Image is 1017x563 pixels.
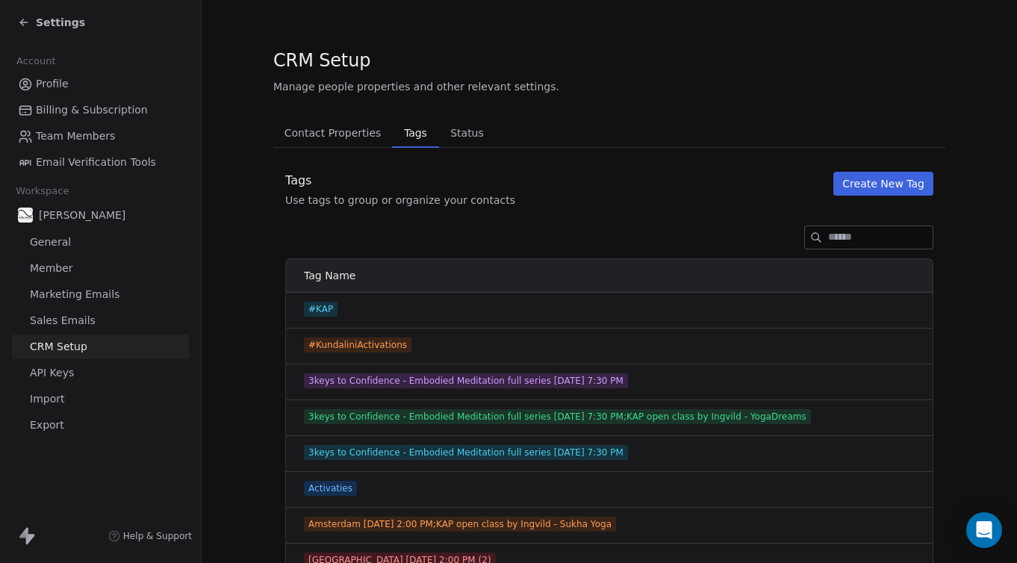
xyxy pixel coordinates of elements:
span: API Keys [30,365,74,381]
div: Tags [285,172,515,190]
a: Billing & Subscription [12,98,189,122]
span: Manage people properties and other relevant settings. [273,79,559,94]
button: Create New Tag [833,172,933,196]
span: Contact Properties [279,122,388,143]
span: Settings [36,15,85,30]
span: Account [10,50,62,72]
a: Email Verification Tools [12,150,189,175]
span: Member [30,261,73,276]
span: Marketing Emails [30,287,119,302]
span: 3keys to Confidence - Embodied Meditation full series [DATE] 7:30 PM [304,373,628,388]
span: Status [444,122,490,143]
span: Team Members [36,128,115,144]
span: Tag Name [304,270,355,281]
span: [PERSON_NAME] [39,208,125,223]
span: Workspace [10,180,75,202]
a: CRM Setup [12,335,189,359]
a: Export [12,413,189,438]
span: Profile [36,76,69,92]
a: General [12,230,189,255]
a: API Keys [12,361,189,385]
span: Email Verification Tools [36,155,156,170]
div: Use tags to group or organize your contacts [285,193,515,208]
span: Billing & Subscription [36,102,148,118]
span: CRM Setup [30,339,87,355]
a: Profile [12,72,189,96]
a: Help & Support [108,530,192,542]
a: Marketing Emails [12,282,189,307]
span: #KAP [304,302,338,317]
span: General [30,234,71,250]
span: Help & Support [123,530,192,542]
a: Member [12,256,189,281]
span: 3keys to Confidence - Embodied Meditation full series [DATE] 7:30 PM;KAP open class by Ingvild - ... [304,409,811,424]
a: Import [12,387,189,411]
span: Import [30,391,64,407]
span: Tags [398,122,432,143]
span: 3keys to Confidence - Embodied Meditation full series [DATE] 7:30 PM [304,445,628,460]
span: Amsterdam [DATE] 2:00 PM;KAP open class by Ingvild - Sukha Yoga [304,517,616,532]
span: Activaties [304,481,357,496]
span: CRM Setup [273,49,370,72]
img: Black%20and%20Grey%20Infinity%20Digital%20Studio%20Logo%20(2).png [18,208,33,223]
div: Open Intercom Messenger [966,512,1002,548]
span: Export [30,417,64,433]
span: Sales Emails [30,313,96,329]
a: Settings [18,15,85,30]
a: Sales Emails [12,308,189,333]
span: #KundaliniActivations [304,338,411,352]
a: Team Members [12,124,189,149]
